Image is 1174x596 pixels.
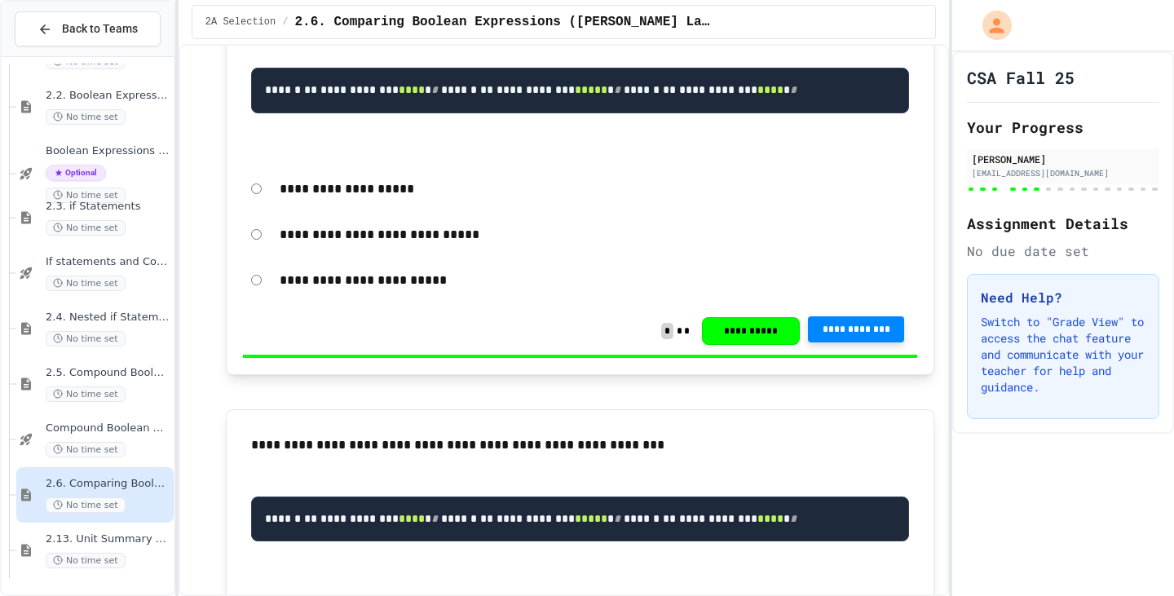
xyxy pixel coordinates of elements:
div: No due date set [967,241,1159,261]
span: 2.3. if Statements [46,200,170,214]
span: No time set [46,497,126,513]
span: Back to Teams [62,20,138,38]
span: No time set [46,276,126,291]
span: No time set [46,220,126,236]
span: No time set [46,386,126,402]
span: 2.13. Unit Summary 2a Selection (2.1-2.6) [46,532,170,546]
div: [EMAIL_ADDRESS][DOMAIN_NAME] [972,167,1154,179]
span: No time set [46,109,126,125]
span: No time set [46,442,126,457]
h3: Need Help? [981,288,1145,307]
span: If statements and Control Flow - Quiz [46,255,170,269]
span: No time set [46,553,126,568]
div: [PERSON_NAME] [972,152,1154,166]
span: 2.6. Comparing Boolean Expressions ([PERSON_NAME] Laws) [46,477,170,491]
div: My Account [965,7,1016,44]
span: / [282,15,288,29]
span: No time set [46,188,126,203]
span: Compound Boolean Quiz [46,422,170,435]
span: Optional [46,165,106,181]
p: Switch to "Grade View" to access the chat feature and communicate with your teacher for help and ... [981,314,1145,395]
span: 2A Selection [205,15,276,29]
span: 2.2. Boolean Expressions [46,89,170,103]
h1: CSA Fall 25 [967,66,1075,89]
span: 2.6. Comparing Boolean Expressions (De Morgan’s Laws) [294,12,712,32]
span: Boolean Expressions - Quiz [46,144,170,158]
span: No time set [46,331,126,347]
span: 2.4. Nested if Statements [46,311,170,324]
h2: Assignment Details [967,212,1159,235]
h2: Your Progress [967,116,1159,139]
span: 2.5. Compound Boolean Expressions [46,366,170,380]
